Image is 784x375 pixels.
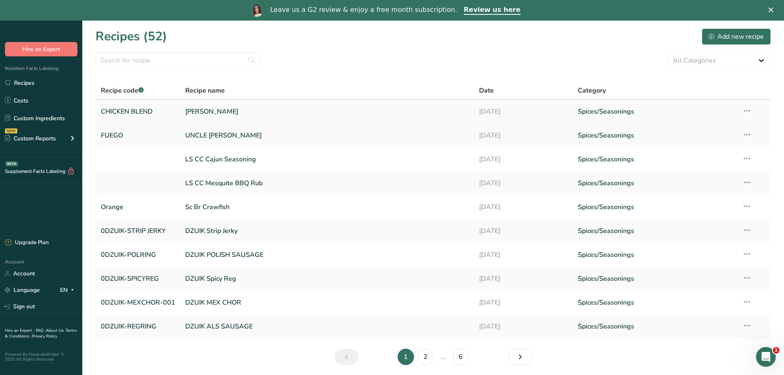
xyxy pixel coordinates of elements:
[185,151,469,168] a: LS CC Cajun Seasoning
[578,294,733,311] a: Spices/Seasonings
[479,127,568,144] a: [DATE]
[185,222,469,240] a: DZUIK Strip Jerky
[185,270,469,287] a: DZUIK Spicy Reg
[5,328,77,339] a: Terms & Conditions .
[335,349,358,365] a: Previous page
[479,222,568,240] a: [DATE]
[5,239,49,247] div: Upgrade Plan
[479,246,568,263] a: [DATE]
[185,103,469,120] a: [PERSON_NAME]
[479,270,568,287] a: [DATE]
[578,175,733,192] a: Spices/Seasonings
[101,270,175,287] a: 0DZUIK-SPICYREG
[702,28,771,45] button: Add new recipe
[5,42,77,56] button: Hire an Expert
[46,328,65,333] a: About Us .
[578,246,733,263] a: Spices/Seasonings
[773,347,779,354] span: 1
[32,333,57,339] a: Privacy Policy
[479,175,568,192] a: [DATE]
[60,285,77,295] div: EN
[417,349,434,365] a: Page 2.
[709,32,764,42] div: Add new recipe
[5,283,40,297] a: Language
[101,222,175,240] a: 0DZUIK-STRIP JERKY
[101,103,175,120] a: CHICKEN BLEND
[479,318,568,335] a: [DATE]
[270,6,457,14] div: Leave us a G2 review & enjoy a free month subscription.
[578,127,733,144] a: Spices/Seasonings
[578,103,733,120] a: Spices/Seasonings
[5,134,56,143] div: Custom Reports
[101,318,175,335] a: 0DZUIK-REGRING
[95,27,167,46] h1: Recipes (52)
[578,222,733,240] a: Spices/Seasonings
[479,103,568,120] a: [DATE]
[101,198,175,216] a: Orange
[578,86,606,95] span: Category
[185,86,225,95] span: Recipe name
[5,161,18,166] div: BETA
[452,349,469,365] a: Page 6.
[479,294,568,311] a: [DATE]
[479,198,568,216] a: [DATE]
[101,86,144,95] span: Recipe code
[101,127,175,144] a: FUEGO
[185,127,469,144] a: UNCLE [PERSON_NAME]
[5,352,77,362] div: Powered By FoodLabelMaker © 2025 All Rights Reserved
[95,52,260,69] input: Search for recipe
[578,198,733,216] a: Spices/Seasonings
[185,246,469,263] a: DZUIK POLISH SAUSAGE
[508,349,532,365] a: Next page
[185,318,469,335] a: DZUIK ALS SAUSAGE
[185,175,469,192] a: LS CC Mesquite BBQ Rub
[101,294,175,311] a: 0DZUIK-MEXCHOR-001
[5,128,17,133] div: NEW
[250,4,263,17] img: Profile image for Reem
[756,347,776,367] iframe: Intercom live chat
[578,270,733,287] a: Spices/Seasonings
[185,198,469,216] a: Sc Br Crawfish
[479,86,494,95] span: Date
[768,7,777,12] div: Close
[101,246,175,263] a: 0DZUIK-POLRING
[185,294,469,311] a: DZUIK MEX CHOR
[464,6,521,15] a: Review us here
[479,151,568,168] a: [DATE]
[578,318,733,335] a: Spices/Seasonings
[5,328,34,333] a: Hire an Expert .
[36,328,46,333] a: FAQ .
[578,151,733,168] a: Spices/Seasonings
